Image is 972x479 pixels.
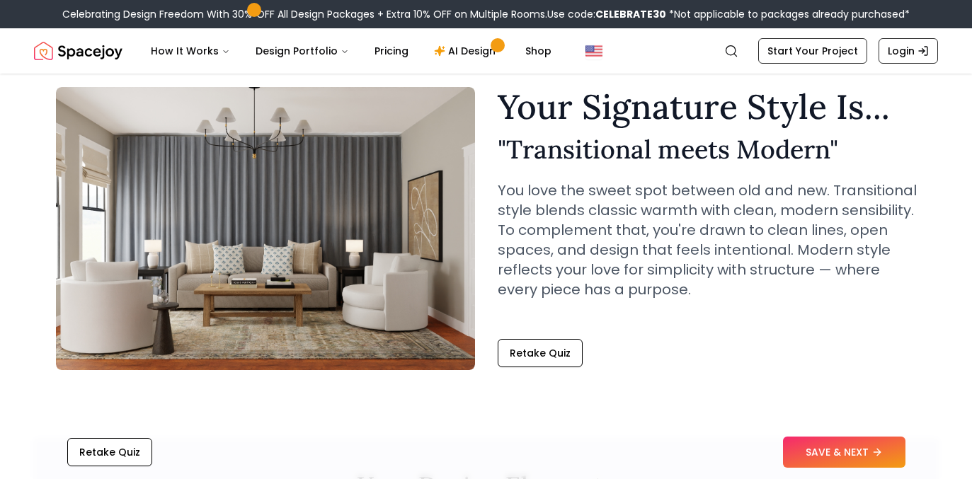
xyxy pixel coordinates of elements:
[498,135,917,163] h2: " Transitional meets Modern "
[34,28,938,74] nav: Global
[34,37,122,65] img: Spacejoy Logo
[595,7,666,21] b: CELEBRATE30
[62,7,910,21] div: Celebrating Design Freedom With 30% OFF All Design Packages + Extra 10% OFF on Multiple Rooms.
[498,180,917,299] p: You love the sweet spot between old and new. Transitional style blends classic warmth with clean,...
[67,438,152,466] button: Retake Quiz
[139,37,241,65] button: How It Works
[139,37,563,65] nav: Main
[244,37,360,65] button: Design Portfolio
[666,7,910,21] span: *Not applicable to packages already purchased*
[547,7,666,21] span: Use code:
[363,37,420,65] a: Pricing
[758,38,867,64] a: Start Your Project
[498,90,917,124] h1: Your Signature Style Is...
[498,339,583,367] button: Retake Quiz
[585,42,602,59] img: United States
[879,38,938,64] a: Login
[56,87,475,370] img: Transitional meets Modern Style Example
[783,437,905,468] button: SAVE & NEXT
[34,37,122,65] a: Spacejoy
[423,37,511,65] a: AI Design
[514,37,563,65] a: Shop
